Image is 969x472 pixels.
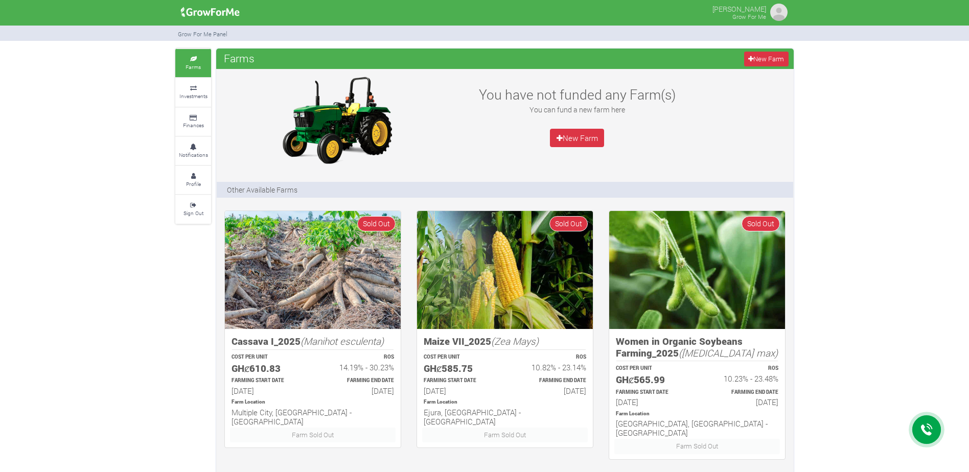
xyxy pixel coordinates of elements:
a: New Farm [550,129,604,147]
p: Estimated Farming End Date [322,377,394,385]
img: growforme image [609,211,785,329]
h6: [DATE] [706,397,778,407]
h6: Multiple City, [GEOGRAPHIC_DATA] - [GEOGRAPHIC_DATA] [232,408,394,426]
span: Farms [221,48,257,68]
p: COST PER UNIT [232,353,304,361]
small: Profile [186,180,201,187]
a: Finances [175,108,211,136]
p: ROS [706,365,778,372]
p: Location of Farm [616,410,778,418]
img: growforme image [177,2,243,22]
h3: You have not funded any Farm(s) [466,86,688,103]
small: Finances [183,122,204,129]
a: Farms [175,49,211,77]
h5: GHȼ610.83 [232,363,304,374]
h5: Cassava I_2025 [232,336,394,347]
small: Grow For Me [732,13,766,20]
a: New Farm [744,52,789,66]
p: Estimated Farming Start Date [232,377,304,385]
i: (Zea Mays) [491,335,539,347]
img: growforme image [225,211,401,329]
h6: [DATE] [424,386,496,395]
h6: [DATE] [232,386,304,395]
h6: [DATE] [514,386,586,395]
p: COST PER UNIT [616,365,688,372]
h6: [GEOGRAPHIC_DATA], [GEOGRAPHIC_DATA] - [GEOGRAPHIC_DATA] [616,419,778,437]
i: ([MEDICAL_DATA] max) [679,346,778,359]
h5: GHȼ585.75 [424,363,496,374]
p: Estimated Farming End Date [706,389,778,396]
small: Sign Out [183,209,203,217]
h6: 10.23% - 23.48% [706,374,778,383]
h5: GHȼ565.99 [616,374,688,386]
p: Other Available Farms [227,184,297,195]
a: Sign Out [175,195,211,223]
p: Estimated Farming End Date [514,377,586,385]
p: ROS [322,353,394,361]
img: growforme image [769,2,789,22]
p: Location of Farm [424,398,586,406]
small: Notifications [179,151,208,158]
small: Farms [186,63,201,70]
p: ROS [514,353,586,361]
p: Estimated Farming Start Date [616,389,688,396]
i: (Manihot esculenta) [301,335,384,347]
img: growforme image [417,211,593,329]
small: Grow For Me Panel [178,30,227,38]
h6: [DATE] [616,397,688,407]
h6: 14.19% - 30.23% [322,363,394,372]
p: Location of Farm [232,398,394,406]
a: Notifications [175,137,211,165]
p: [PERSON_NAME] [712,2,766,14]
span: Sold Out [357,216,396,231]
a: Profile [175,166,211,194]
p: You can fund a new farm here [466,104,688,115]
h6: 10.82% - 23.14% [514,363,586,372]
h5: Maize VII_2025 [424,336,586,347]
a: Investments [175,78,211,106]
small: Investments [179,92,207,100]
h5: Women in Organic Soybeans Farming_2025 [616,336,778,359]
p: Estimated Farming Start Date [424,377,496,385]
h6: Ejura, [GEOGRAPHIC_DATA] - [GEOGRAPHIC_DATA] [424,408,586,426]
p: COST PER UNIT [424,353,496,361]
h6: [DATE] [322,386,394,395]
span: Sold Out [549,216,588,231]
span: Sold Out [742,216,780,231]
img: growforme image [273,74,401,166]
